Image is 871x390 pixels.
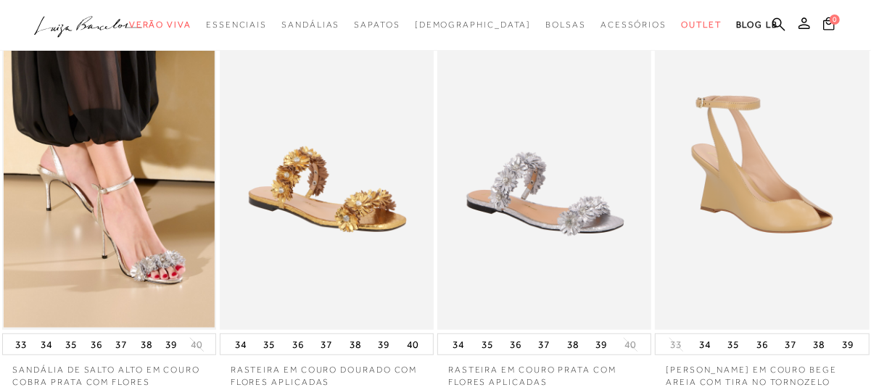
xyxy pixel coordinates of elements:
button: 35 [259,334,279,354]
a: noSubCategoriesText [415,12,532,38]
button: 39 [591,334,611,354]
button: 36 [505,334,526,354]
button: 35 [477,334,498,354]
a: categoryNavScreenReaderText [681,12,722,38]
button: 40 [620,338,640,352]
a: RASTEIRA EM COURO DOURADO COM FLORES APLICADAS RASTEIRA EM COURO DOURADO COM FLORES APLICADAS [221,12,432,328]
button: 33 [11,334,31,354]
img: SANDÁLIA ANABELA EM COURO BEGE AREIA COM TIRA NO TORNOZELO [656,12,867,328]
a: categoryNavScreenReaderText [600,12,666,38]
span: Verão Viva [129,20,191,30]
a: categoryNavScreenReaderText [129,12,191,38]
button: 39 [161,334,181,354]
a: categoryNavScreenReaderText [545,12,586,38]
span: Sapatos [354,20,400,30]
button: 0 [819,16,839,36]
button: 38 [563,334,583,354]
a: BLOG LB [736,12,778,38]
button: 38 [345,334,366,354]
button: 36 [288,334,308,354]
button: 34 [36,334,57,354]
button: 37 [780,334,801,354]
button: 36 [86,334,107,354]
button: 34 [695,334,715,354]
button: 35 [723,334,743,354]
img: SANDÁLIA DE SALTO ALTO EM COURO COBRA PRATA COM FLORES APLICADAS [4,12,215,328]
a: RASTEIRA EM COURO PRATA COM FLORES APLICADAS [437,355,651,389]
button: 36 [752,334,772,354]
a: SANDÁLIA DE SALTO ALTO EM COURO COBRA PRATA COM FLORES APLICADAS SANDÁLIA DE SALTO ALTO EM COURO ... [4,12,215,328]
button: 37 [111,334,131,354]
a: RASTEIRA EM COURO DOURADO COM FLORES APLICADAS [220,355,434,389]
button: 33 [666,338,686,352]
button: 38 [136,334,157,354]
button: 38 [809,334,830,354]
a: SANDÁLIA ANABELA EM COURO BEGE AREIA COM TIRA NO TORNOZELO SANDÁLIA ANABELA EM COURO BEGE AREIA C... [656,12,867,328]
span: Acessórios [600,20,666,30]
a: categoryNavScreenReaderText [206,12,267,38]
a: RASTEIRA EM COURO PRATA COM FLORES APLICADAS RASTEIRA EM COURO PRATA COM FLORES APLICADAS [439,12,650,328]
span: Outlet [681,20,722,30]
button: 37 [534,334,555,354]
span: Sandálias [281,20,339,30]
button: 35 [61,334,81,354]
button: 34 [448,334,468,354]
span: 0 [830,14,840,25]
a: categoryNavScreenReaderText [354,12,400,38]
button: 34 [231,334,251,354]
span: BLOG LB [736,20,778,30]
a: categoryNavScreenReaderText [281,12,339,38]
span: [DEMOGRAPHIC_DATA] [415,20,532,30]
span: Essenciais [206,20,267,30]
span: Bolsas [545,20,586,30]
img: RASTEIRA EM COURO PRATA COM FLORES APLICADAS [439,12,650,328]
img: RASTEIRA EM COURO DOURADO COM FLORES APLICADAS [221,12,432,328]
button: 40 [403,334,423,354]
button: 39 [838,334,858,354]
button: 37 [316,334,337,354]
a: [PERSON_NAME] EM COURO BEGE AREIA COM TIRA NO TORNOZELO [655,355,869,389]
button: 40 [186,338,207,352]
button: 39 [373,334,394,354]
